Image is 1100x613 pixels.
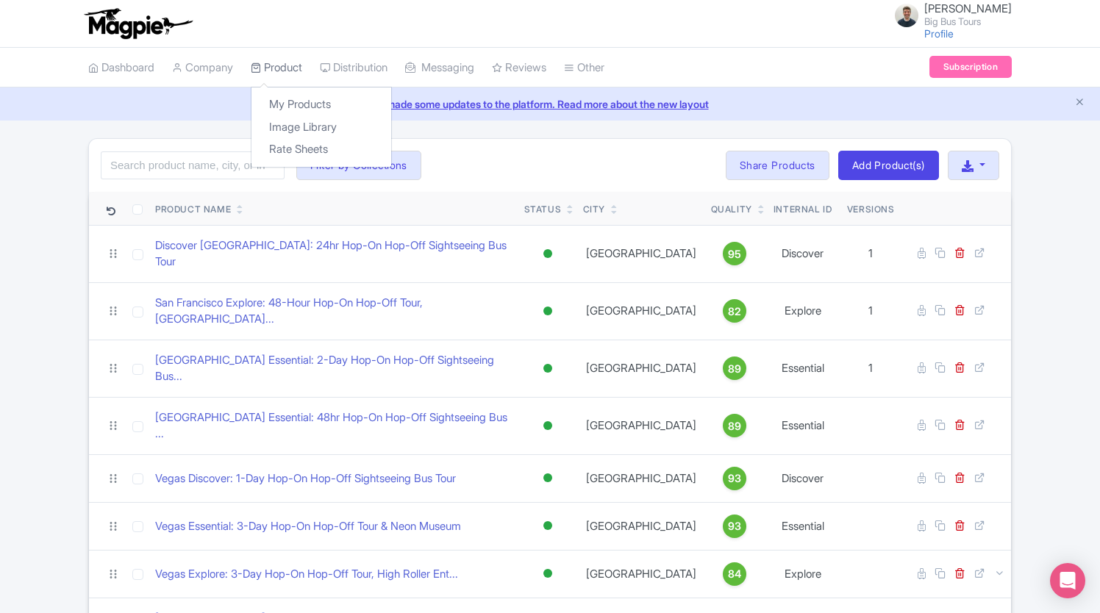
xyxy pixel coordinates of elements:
a: [PERSON_NAME] Big Bus Tours [886,3,1012,26]
a: Company [172,48,233,88]
a: 82 [711,299,759,323]
td: Essential [765,340,841,397]
a: [GEOGRAPHIC_DATA] Essential: 48hr Hop-On Hop-Off Sightseeing Bus ... [155,409,512,442]
a: Subscription [929,56,1012,78]
a: San Francisco Explore: 48-Hour Hop-On Hop-Off Tour, [GEOGRAPHIC_DATA]... [155,295,512,328]
td: Discover [765,454,841,502]
a: Image Library [251,116,391,139]
div: Product Name [155,203,231,216]
a: Discover [GEOGRAPHIC_DATA]: 24hr Hop-On Hop-Off Sightseeing Bus Tour [155,237,512,270]
a: Vegas Essential: 3-Day Hop-On Hop-Off Tour & Neon Museum [155,518,461,535]
span: 82 [728,304,741,320]
td: [GEOGRAPHIC_DATA] [577,340,705,397]
a: Rate Sheets [251,138,391,161]
div: Status [524,203,562,216]
a: 89 [711,414,759,437]
a: Reviews [492,48,546,88]
td: Explore [765,550,841,598]
div: Active [540,243,555,265]
a: Messaging [405,48,474,88]
span: [PERSON_NAME] [924,1,1012,15]
span: 1 [868,361,873,375]
a: 93 [711,515,759,538]
span: 95 [728,246,741,262]
a: 93 [711,467,759,490]
td: [GEOGRAPHIC_DATA] [577,225,705,282]
td: Essential [765,502,841,550]
input: Search product name, city, or interal id [101,151,285,179]
span: 84 [728,566,741,582]
div: Active [540,563,555,584]
a: Other [564,48,604,88]
th: Versions [841,192,901,226]
td: Essential [765,397,841,454]
a: Distribution [320,48,387,88]
div: Active [540,301,555,322]
span: 93 [728,470,741,487]
th: Internal ID [765,192,841,226]
div: City [583,203,605,216]
a: My Products [251,93,391,116]
a: 89 [711,356,759,380]
td: [GEOGRAPHIC_DATA] [577,550,705,598]
div: Active [540,358,555,379]
td: Discover [765,225,841,282]
small: Big Bus Tours [924,17,1012,26]
td: Explore [765,282,841,340]
a: Share Products [726,151,829,180]
img: digfaj7bfdq63uoecq43.jpg [895,4,918,27]
a: 95 [711,242,759,265]
span: 89 [728,361,741,377]
a: Add Product(s) [838,151,939,180]
td: [GEOGRAPHIC_DATA] [577,282,705,340]
img: logo-ab69f6fb50320c5b225c76a69d11143b.png [81,7,195,40]
div: Active [540,515,555,537]
a: Dashboard [88,48,154,88]
a: 84 [711,562,759,586]
button: Close announcement [1074,95,1085,112]
a: Profile [924,27,954,40]
div: Open Intercom Messenger [1050,563,1085,598]
td: [GEOGRAPHIC_DATA] [577,397,705,454]
a: [GEOGRAPHIC_DATA] Essential: 2-Day Hop-On Hop-Off Sightseeing Bus... [155,352,512,385]
span: 1 [868,304,873,318]
a: Product [251,48,302,88]
td: [GEOGRAPHIC_DATA] [577,454,705,502]
td: [GEOGRAPHIC_DATA] [577,502,705,550]
a: Vegas Discover: 1-Day Hop-On Hop-Off Sightseeing Bus Tour [155,470,456,487]
div: Active [540,467,555,489]
span: 1 [868,246,873,260]
a: We made some updates to the platform. Read more about the new layout [9,96,1091,112]
span: 89 [728,418,741,434]
div: Active [540,415,555,437]
a: Vegas Explore: 3-Day Hop-On Hop-Off Tour, High Roller Ent... [155,566,458,583]
div: Quality [711,203,752,216]
span: 93 [728,518,741,534]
